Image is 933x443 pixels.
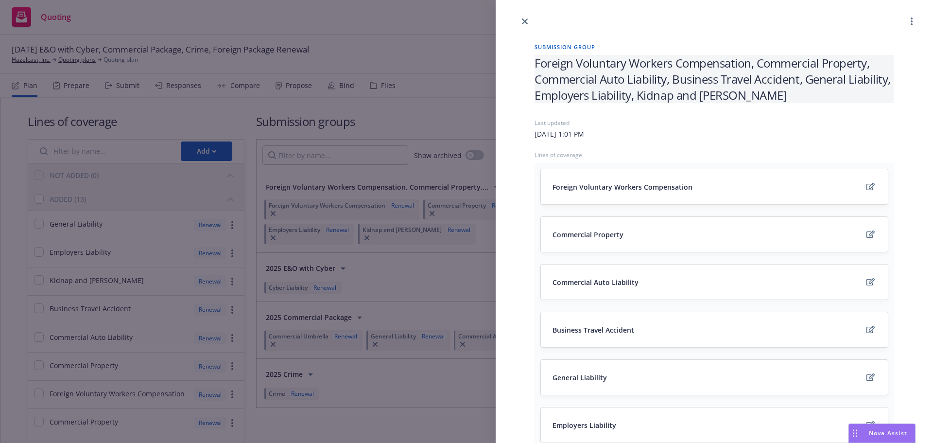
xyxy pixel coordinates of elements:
[553,372,607,383] span: General Liability
[535,129,584,139] div: [DATE] 1:01 PM
[869,429,907,437] span: Nova Assist
[553,230,623,240] span: Commercial Property
[553,325,634,335] span: Business Travel Accident
[535,55,894,103] span: Foreign Voluntary Workers Compensation, Commercial Property, Commercial Auto Liability, Business ...
[864,181,876,193] a: edit
[535,119,894,127] div: Last updated
[535,151,894,159] div: Lines of coverage
[864,276,876,288] a: edit
[849,424,861,443] div: Drag to move
[553,420,616,430] span: Employers Liability
[553,182,692,192] span: Foreign Voluntary Workers Compensation
[848,424,916,443] button: Nova Assist
[864,229,876,240] a: edit
[906,16,917,27] a: more
[864,324,876,336] a: edit
[553,277,639,287] span: Commercial Auto Liability
[535,43,894,51] span: Submission group
[519,16,531,27] a: close
[864,372,876,383] a: edit
[864,419,876,431] a: edit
